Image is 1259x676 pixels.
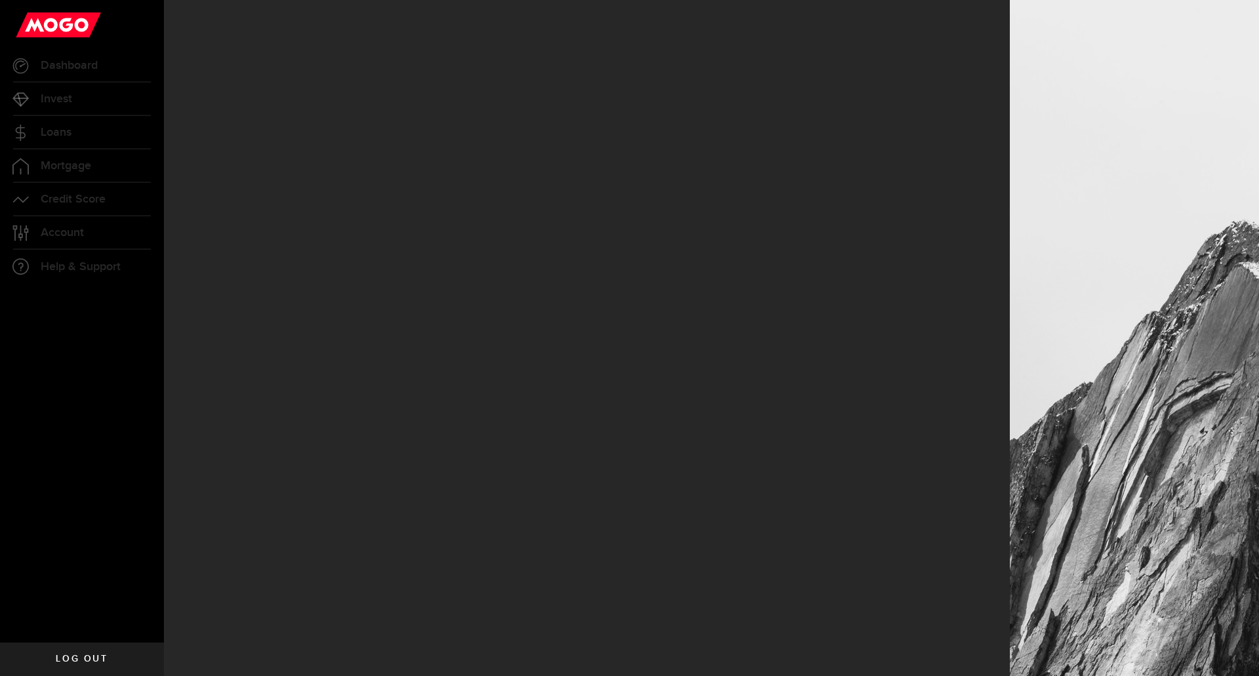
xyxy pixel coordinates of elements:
[41,193,106,205] span: Credit Score
[41,60,98,71] span: Dashboard
[41,93,72,105] span: Invest
[41,127,71,138] span: Loans
[56,654,108,664] span: Log out
[41,261,121,273] span: Help & Support
[41,227,84,239] span: Account
[41,160,91,172] span: Mortgage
